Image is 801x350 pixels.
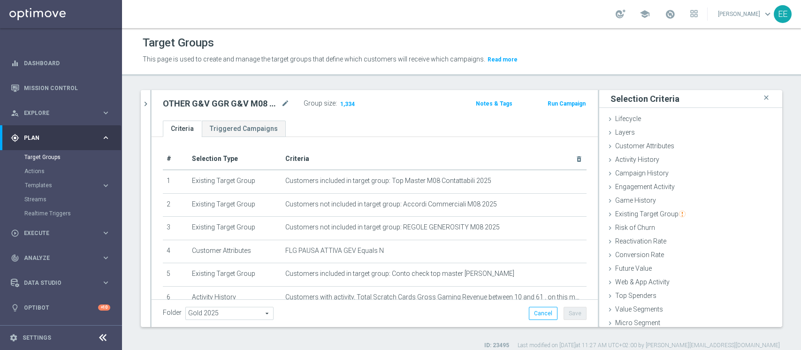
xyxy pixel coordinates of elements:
i: gps_fixed [11,134,19,142]
a: Optibot [24,295,98,320]
span: Future Value [615,265,652,272]
h1: Target Groups [143,36,214,50]
a: Mission Control [24,76,110,100]
a: Triggered Campaigns [202,121,286,137]
a: Actions [24,167,98,175]
i: keyboard_arrow_right [101,253,110,262]
div: Templates [25,183,101,188]
button: person_search Explore keyboard_arrow_right [10,109,111,117]
label: Group size [304,99,336,107]
span: Conversion Rate [615,251,664,259]
span: Activity History [615,156,659,163]
button: lightbulb Optibot +10 [10,304,111,312]
button: track_changes Analyze keyboard_arrow_right [10,254,111,262]
i: play_circle_outline [11,229,19,237]
a: Dashboard [24,51,110,76]
td: 5 [163,263,188,287]
span: Value Segments [615,305,663,313]
a: Streams [24,196,98,203]
span: Customers included in target group: Top Master M08 Contattabili 2025 [285,177,491,185]
i: close [762,91,771,104]
td: Existing Target Group [188,193,282,217]
td: 3 [163,217,188,240]
span: Reactivation Rate [615,237,666,245]
span: Game History [615,197,656,204]
button: Templates keyboard_arrow_right [24,182,111,189]
label: Last modified on [DATE] at 11:27 AM UTC+02:00 by [PERSON_NAME][EMAIL_ADDRESS][DOMAIN_NAME] [518,342,780,350]
i: keyboard_arrow_right [101,181,110,190]
i: lightbulb [11,304,19,312]
div: +10 [98,304,110,311]
span: Existing Target Group [615,210,686,218]
span: Campaign History [615,169,669,177]
td: Customer Attributes [188,240,282,263]
div: equalizer Dashboard [10,60,111,67]
span: Analyze [24,255,101,261]
th: Selection Type [188,148,282,170]
span: Customers not included in target group: REGOLE GENEROSITY M08 2025 [285,223,500,231]
i: track_changes [11,254,19,262]
span: Layers [615,129,635,136]
div: EE [774,5,792,23]
i: keyboard_arrow_right [101,228,110,237]
span: FLG PAUSA ATTIVA GEV Equals N [285,247,384,255]
span: Explore [24,110,101,116]
a: Target Groups [24,153,98,161]
span: Criteria [285,155,309,162]
span: keyboard_arrow_down [763,9,773,19]
button: Save [564,307,587,320]
div: Dashboard [11,51,110,76]
div: Data Studio [11,279,101,287]
div: Target Groups [24,150,121,164]
th: # [163,148,188,170]
i: delete_forever [575,155,583,163]
span: Engagement Activity [615,183,675,190]
span: Customers not included in target group: Accordi Commerciali M08 2025 [285,200,497,208]
div: Actions [24,164,121,178]
span: Micro Segment [615,319,660,327]
i: keyboard_arrow_right [101,278,110,287]
i: keyboard_arrow_right [101,108,110,117]
button: chevron_right [141,90,150,118]
span: Execute [24,230,101,236]
label: : [336,99,337,107]
div: Templates [24,178,121,192]
span: Customers with activity, Total Scratch Cards Gross Gaming Revenue between 10 and 61 , on this mon... [285,293,583,301]
label: ID: 23495 [484,342,509,350]
td: Existing Target Group [188,217,282,240]
div: Optibot [11,295,110,320]
td: 4 [163,240,188,263]
i: equalizer [11,59,19,68]
button: Mission Control [10,84,111,92]
span: Plan [24,135,101,141]
button: gps_fixed Plan keyboard_arrow_right [10,134,111,142]
span: This page is used to create and manage the target groups that define which customers will receive... [143,55,485,63]
div: Analyze [11,254,101,262]
div: Explore [11,109,101,117]
span: Lifecycle [615,115,641,122]
i: person_search [11,109,19,117]
a: Realtime Triggers [24,210,98,217]
button: play_circle_outline Execute keyboard_arrow_right [10,229,111,237]
td: 2 [163,193,188,217]
button: Notes & Tags [475,99,513,109]
button: Data Studio keyboard_arrow_right [10,279,111,287]
td: Existing Target Group [188,170,282,193]
i: chevron_right [141,99,150,108]
a: Settings [23,335,51,341]
span: school [640,9,650,19]
div: Realtime Triggers [24,206,121,221]
h3: Selection Criteria [610,93,679,104]
div: Plan [11,134,101,142]
div: Streams [24,192,121,206]
div: Mission Control [11,76,110,100]
span: Templates [25,183,92,188]
i: mode_edit [281,98,290,109]
h2: OTHER G&V GGR G&V M08 > 10 27.08 [163,98,279,109]
button: Cancel [529,307,557,320]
